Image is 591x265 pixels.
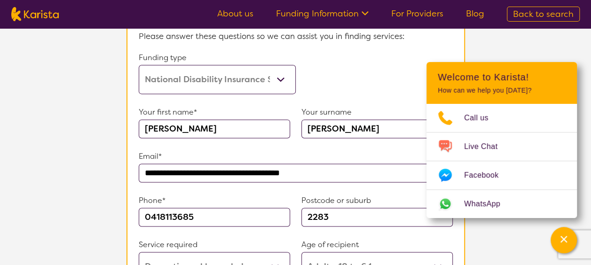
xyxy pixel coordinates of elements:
a: Blog [466,8,484,19]
button: Channel Menu [551,227,577,253]
ul: Choose channel [426,104,577,218]
p: Age of recipient [301,238,453,252]
p: Please answer these questions so we can assist you in finding services: [139,29,453,43]
span: Live Chat [464,140,509,154]
a: About us [217,8,253,19]
div: Channel Menu [426,62,577,218]
a: Back to search [507,7,580,22]
p: Your first name* [139,105,290,119]
a: Funding Information [276,8,369,19]
p: Your surname [301,105,453,119]
a: For Providers [391,8,443,19]
a: Web link opens in a new tab. [426,190,577,218]
p: Funding type [139,51,296,65]
p: Postcode or suburb [301,194,453,208]
p: How can we help you [DATE]? [438,86,566,94]
span: WhatsApp [464,197,512,211]
span: Call us [464,111,500,125]
p: Phone* [139,194,290,208]
p: Service required [139,238,290,252]
span: Facebook [464,168,510,182]
h2: Welcome to Karista! [438,71,566,83]
p: Email* [139,149,453,164]
img: Karista logo [11,7,59,21]
span: Back to search [513,8,574,20]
